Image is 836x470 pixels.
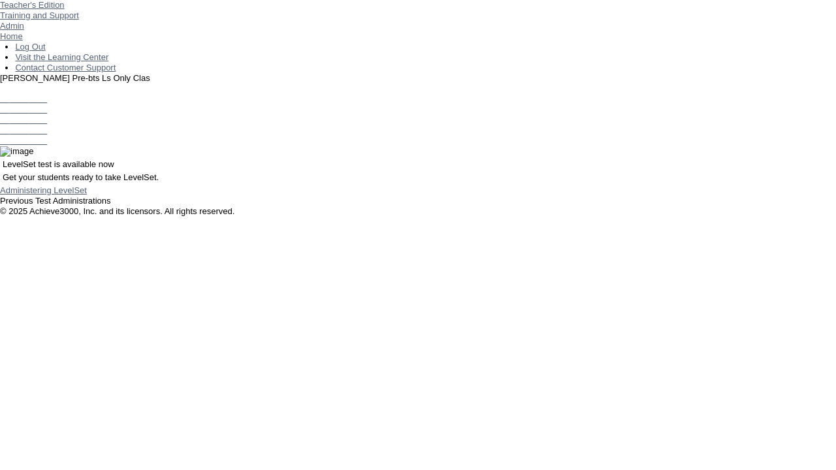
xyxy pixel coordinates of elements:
p: LevelSet test is available now [3,159,833,170]
p: Get your students ready to take LevelSet. [3,172,833,183]
a: Log Out [15,42,45,52]
a: Contact Customer Support [15,63,116,72]
a: Visit the Learning Center [15,52,108,62]
img: teacher_arrow_small.png [79,10,84,14]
